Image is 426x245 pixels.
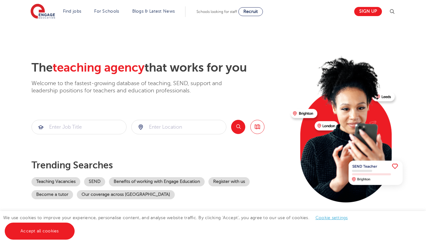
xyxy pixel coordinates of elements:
img: Engage Education [31,4,55,20]
span: We use cookies to improve your experience, personalise content, and analyse website traffic. By c... [3,215,354,233]
a: Accept all cookies [5,223,75,240]
input: Submit [132,120,226,134]
a: Our coverage across [GEOGRAPHIC_DATA] [77,190,175,199]
a: Become a tutor [31,190,73,199]
button: Search [231,120,245,134]
a: Recruit [238,7,263,16]
span: Recruit [243,9,258,14]
a: Cookie settings [315,215,348,220]
p: Trending searches [31,160,286,171]
a: Benefits of working with Engage Education [109,177,205,186]
p: Welcome to the fastest-growing database of teaching, SEND, support and leadership positions for t... [31,80,239,95]
a: SEND [84,177,105,186]
span: teaching agency [53,61,145,74]
a: Find jobs [63,9,82,14]
h2: The that works for you [31,61,286,75]
span: Schools looking for staff [196,9,237,14]
div: Submit [131,120,226,134]
a: Sign up [354,7,382,16]
div: Submit [31,120,127,134]
input: Submit [32,120,126,134]
a: Teaching Vacancies [31,177,80,186]
a: Blogs & Latest News [132,9,175,14]
a: For Schools [94,9,119,14]
a: Register with us [208,177,250,186]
